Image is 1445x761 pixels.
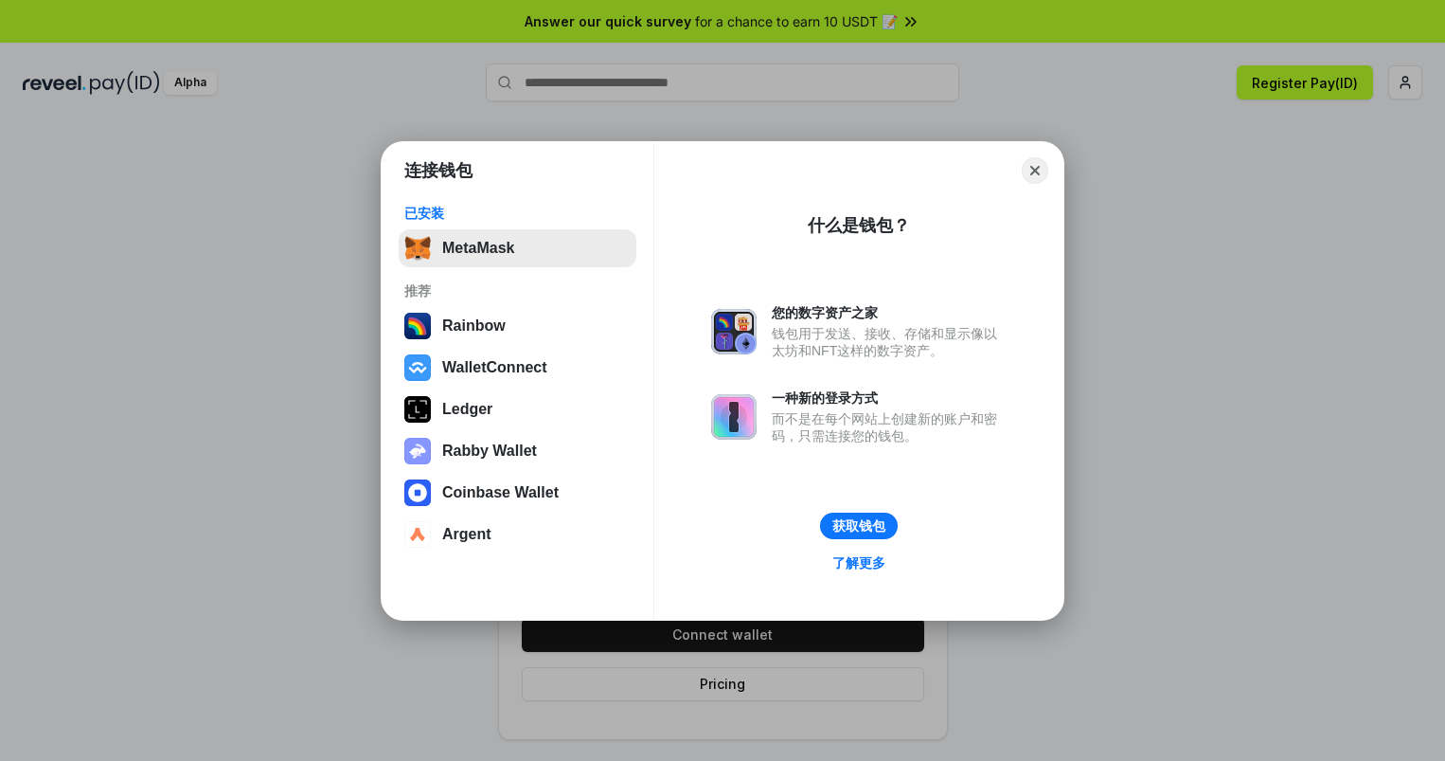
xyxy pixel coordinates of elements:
img: svg+xml,%3Csvg%20xmlns%3D%22http%3A%2F%2Fwww.w3.org%2F2000%2Fsvg%22%20fill%3D%22none%22%20viewBox... [711,309,757,354]
button: MetaMask [399,229,636,267]
div: Rainbow [442,317,506,335]
img: svg+xml,%3Csvg%20xmlns%3D%22http%3A%2F%2Fwww.w3.org%2F2000%2Fsvg%22%20width%3D%2228%22%20height%3... [404,396,431,423]
div: 了解更多 [832,554,885,571]
button: 获取钱包 [820,513,898,539]
img: svg+xml,%3Csvg%20width%3D%22120%22%20height%3D%22120%22%20viewBox%3D%220%200%20120%20120%22%20fil... [404,313,431,339]
button: Rabby Wallet [399,432,636,470]
div: Coinbase Wallet [442,484,559,501]
button: Rainbow [399,307,636,345]
button: Coinbase Wallet [399,474,636,512]
img: svg+xml,%3Csvg%20width%3D%2228%22%20height%3D%2228%22%20viewBox%3D%220%200%2028%2028%22%20fill%3D... [404,480,431,506]
div: 钱包用于发送、接收、存储和显示像以太坊和NFT这样的数字资产。 [772,325,1007,359]
button: Argent [399,516,636,553]
div: MetaMask [442,240,514,257]
div: 已安装 [404,205,631,222]
div: 而不是在每个网站上创建新的账户和密码，只需连接您的钱包。 [772,410,1007,444]
div: WalletConnect [442,359,547,376]
img: svg+xml,%3Csvg%20fill%3D%22none%22%20height%3D%2233%22%20viewBox%3D%220%200%2035%2033%22%20width%... [404,235,431,262]
button: WalletConnect [399,349,636,387]
div: 获取钱包 [832,517,885,535]
div: 一种新的登录方式 [772,390,1007,407]
img: svg+xml,%3Csvg%20xmlns%3D%22http%3A%2F%2Fwww.w3.org%2F2000%2Fsvg%22%20fill%3D%22none%22%20viewBox... [404,438,431,464]
img: svg+xml,%3Csvg%20xmlns%3D%22http%3A%2F%2Fwww.w3.org%2F2000%2Fsvg%22%20fill%3D%22none%22%20viewBox... [711,394,757,440]
div: Rabby Wallet [442,443,537,460]
h1: 连接钱包 [404,159,473,182]
div: Argent [442,526,491,543]
button: Close [1022,157,1048,184]
img: svg+xml,%3Csvg%20width%3D%2228%22%20height%3D%2228%22%20viewBox%3D%220%200%2028%2028%22%20fill%3D... [404,354,431,381]
button: Ledger [399,390,636,428]
div: 您的数字资产之家 [772,304,1007,321]
div: Ledger [442,401,492,418]
img: svg+xml,%3Csvg%20width%3D%2228%22%20height%3D%2228%22%20viewBox%3D%220%200%2028%2028%22%20fill%3D... [404,521,431,548]
div: 什么是钱包？ [808,214,910,237]
a: 了解更多 [821,551,897,575]
div: 推荐 [404,282,631,299]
